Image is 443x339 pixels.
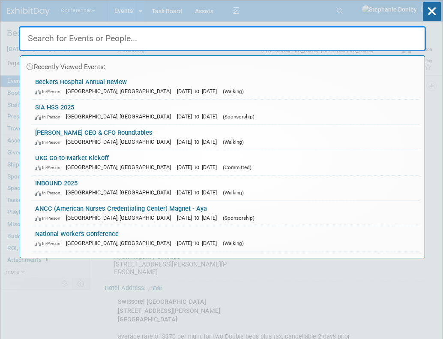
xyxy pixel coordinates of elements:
a: UKG Go-to-Market Kickoff In-Person [GEOGRAPHIC_DATA], [GEOGRAPHIC_DATA] [DATE] to [DATE] (Committed) [31,150,420,175]
span: [DATE] to [DATE] [177,113,221,120]
span: In-Person [35,215,64,221]
span: [GEOGRAPHIC_DATA], [GEOGRAPHIC_DATA] [66,88,175,94]
span: (Walking) [223,190,244,196]
div: Recently Viewed Events: [24,56,420,74]
span: In-Person [35,139,64,145]
span: [DATE] to [DATE] [177,88,221,94]
span: (Walking) [223,139,244,145]
span: [GEOGRAPHIC_DATA], [GEOGRAPHIC_DATA] [66,139,175,145]
span: In-Person [35,241,64,246]
span: [DATE] to [DATE] [177,215,221,221]
span: [DATE] to [DATE] [177,240,221,246]
span: [DATE] to [DATE] [177,189,221,196]
span: In-Person [35,89,64,94]
span: In-Person [35,165,64,170]
span: In-Person [35,190,64,196]
a: [PERSON_NAME] CEO & CFO Roundtables In-Person [GEOGRAPHIC_DATA], [GEOGRAPHIC_DATA] [DATE] to [DAT... [31,125,420,150]
a: ANCC (American Nurses Credentialing Center) Magnet - Aya In-Person [GEOGRAPHIC_DATA], [GEOGRAPHIC... [31,201,420,226]
span: (Walking) [223,240,244,246]
a: Beckers Hospital Annual Review In-Person [GEOGRAPHIC_DATA], [GEOGRAPHIC_DATA] [DATE] to [DATE] (W... [31,74,420,99]
a: SIA HSS 2025 In-Person [GEOGRAPHIC_DATA], [GEOGRAPHIC_DATA] [DATE] to [DATE] (Sponsorship) [31,100,420,124]
a: National Worker's Conference In-Person [GEOGRAPHIC_DATA], [GEOGRAPHIC_DATA] [DATE] to [DATE] (Wal... [31,226,420,251]
span: [GEOGRAPHIC_DATA], [GEOGRAPHIC_DATA] [66,189,175,196]
span: [GEOGRAPHIC_DATA], [GEOGRAPHIC_DATA] [66,164,175,170]
span: (Walking) [223,88,244,94]
a: INBOUND 2025 In-Person [GEOGRAPHIC_DATA], [GEOGRAPHIC_DATA] [DATE] to [DATE] (Walking) [31,176,420,200]
span: In-Person [35,114,64,120]
span: [GEOGRAPHIC_DATA], [GEOGRAPHIC_DATA] [66,113,175,120]
span: [DATE] to [DATE] [177,164,221,170]
input: Search for Events or People... [19,26,426,51]
span: (Sponsorship) [223,215,254,221]
span: (Committed) [223,164,251,170]
span: (Sponsorship) [223,114,254,120]
span: [GEOGRAPHIC_DATA], [GEOGRAPHIC_DATA] [66,215,175,221]
span: [GEOGRAPHIC_DATA], [GEOGRAPHIC_DATA] [66,240,175,246]
span: [DATE] to [DATE] [177,139,221,145]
